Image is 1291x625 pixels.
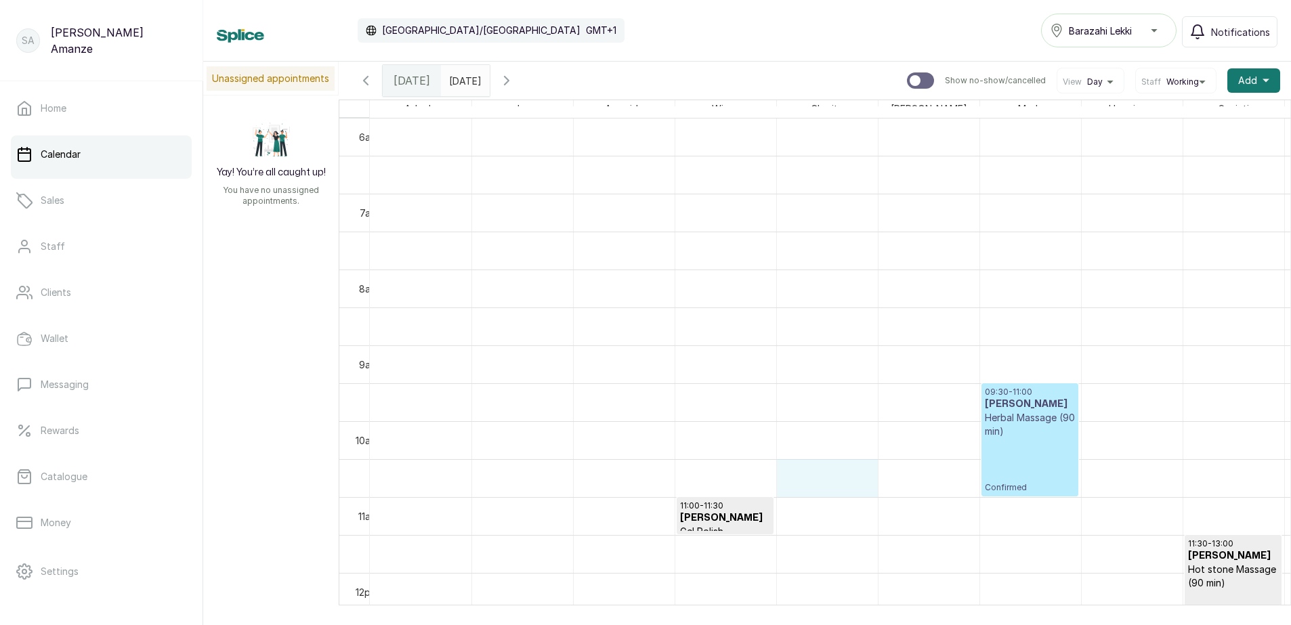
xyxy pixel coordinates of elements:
span: Notifications [1211,25,1270,39]
div: 7am [357,206,381,220]
a: Messaging [11,366,192,404]
a: Rewards [11,412,192,450]
span: Ayomide [602,100,646,117]
div: 9am [356,358,381,372]
button: ViewDay [1063,77,1118,87]
p: Unassigned appointments [207,66,335,91]
p: [GEOGRAPHIC_DATA]/[GEOGRAPHIC_DATA] [382,24,580,37]
p: Herbal Massage (90 min) [985,411,1075,438]
p: Wallet [41,332,68,345]
p: 11:00 - 11:30 [680,500,770,511]
span: Joy [511,100,534,117]
span: Wizzy [709,100,742,117]
p: Staff [41,240,65,253]
span: [DATE] [394,72,430,89]
p: Messaging [41,378,89,391]
div: [DATE] [383,65,441,96]
p: Sales [41,194,64,207]
p: Show no-show/cancelled [945,75,1046,86]
span: Happiness [1106,100,1158,117]
p: Gel Polish [680,525,770,538]
span: Suciati [1216,100,1252,117]
span: Made [1015,100,1046,117]
p: Settings [41,565,79,578]
p: 09:30 - 11:00 [985,387,1075,397]
a: Money [11,504,192,542]
p: Money [41,516,71,530]
a: Settings [11,553,192,590]
button: Add [1227,68,1280,93]
a: Calendar [11,135,192,173]
a: Catalogue [11,458,192,496]
a: Clients [11,274,192,311]
p: Calendar [41,148,81,161]
p: Hot stone Massage (90 min) [1188,563,1278,590]
span: Charity [808,100,846,117]
a: Staff [11,228,192,265]
span: Add [1238,74,1257,87]
span: Day [1087,77,1103,87]
p: SA [22,34,35,47]
div: 12pm [353,585,381,599]
div: 6am [356,130,381,144]
p: Catalogue [41,470,87,483]
p: Rewards [41,424,79,437]
p: Home [41,102,66,115]
p: You have no unassigned appointments. [211,185,331,207]
button: StaffWorking [1141,77,1210,87]
span: View [1063,77,1082,87]
div: 8am [356,282,381,296]
p: GMT+1 [586,24,616,37]
p: [PERSON_NAME] Amanze [51,24,186,57]
span: [PERSON_NAME] [888,100,970,117]
div: 11am [356,509,381,523]
h3: [PERSON_NAME] [680,511,770,525]
p: 11:30 - 13:00 [1188,538,1278,549]
span: Adeola [402,100,439,117]
span: Staff [1141,77,1161,87]
p: Clients [41,286,71,299]
a: Wallet [11,320,192,358]
h2: Yay! You’re all caught up! [217,166,326,179]
span: Barazahi Lekki [1069,24,1132,38]
h3: [PERSON_NAME] [985,397,1075,411]
button: Notifications [1182,16,1277,47]
a: Home [11,89,192,127]
h3: [PERSON_NAME] [1188,549,1278,563]
div: 10am [353,433,381,448]
span: Working [1166,77,1199,87]
a: Sales [11,181,192,219]
span: Confirmed [985,482,1075,493]
button: Barazahi Lekki [1041,14,1177,47]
